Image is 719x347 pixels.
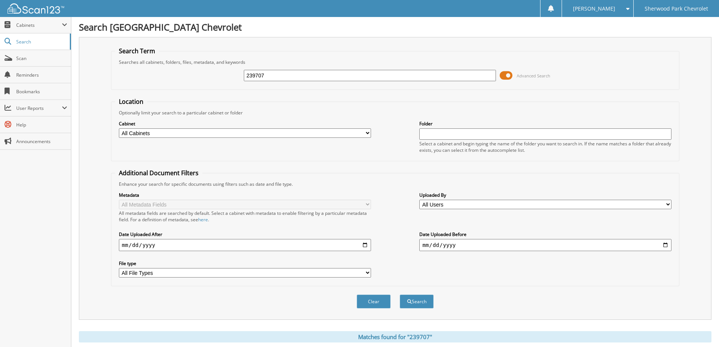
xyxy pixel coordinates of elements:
[119,192,371,198] label: Metadata
[119,239,371,251] input: start
[419,239,671,251] input: end
[115,47,159,55] legend: Search Term
[115,181,675,187] div: Enhance your search for specific documents using filters such as date and file type.
[16,138,67,145] span: Announcements
[419,140,671,153] div: Select a cabinet and begin typing the name of the folder you want to search in. If the name match...
[115,169,202,177] legend: Additional Document Filters
[16,22,62,28] span: Cabinets
[119,260,371,267] label: File type
[8,3,64,14] img: scan123-logo-white.svg
[645,6,708,11] span: Sherwood Park Chevrolet
[119,231,371,238] label: Date Uploaded After
[16,105,62,111] span: User Reports
[517,73,550,79] span: Advanced Search
[16,88,67,95] span: Bookmarks
[198,216,208,223] a: here
[16,55,67,62] span: Scan
[79,21,711,33] h1: Search [GEOGRAPHIC_DATA] Chevrolet
[16,72,67,78] span: Reminders
[79,331,711,342] div: Matches found for "239707"
[119,210,371,223] div: All metadata fields are searched by default. Select a cabinet with metadata to enable filtering b...
[115,97,147,106] legend: Location
[115,109,675,116] div: Optionally limit your search to a particular cabinet or folder
[400,295,434,308] button: Search
[573,6,615,11] span: [PERSON_NAME]
[16,39,66,45] span: Search
[119,120,371,127] label: Cabinet
[419,192,671,198] label: Uploaded By
[357,295,391,308] button: Clear
[115,59,675,65] div: Searches all cabinets, folders, files, metadata, and keywords
[16,122,67,128] span: Help
[419,231,671,238] label: Date Uploaded Before
[419,120,671,127] label: Folder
